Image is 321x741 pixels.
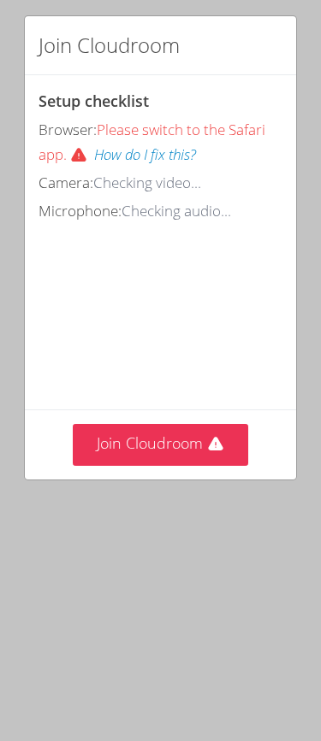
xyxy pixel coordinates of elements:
[39,120,97,139] span: Browser:
[39,173,93,192] span: Camera:
[94,143,196,168] button: How do I fix this?
[39,201,122,221] span: Microphone:
[93,173,201,192] span: Checking video...
[39,120,265,164] span: Please switch to the Safari app.
[39,30,180,61] h2: Join Cloudroom
[122,201,231,221] span: Checking audio...
[39,91,149,111] span: Setup checklist
[73,424,248,466] button: Join Cloudroom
